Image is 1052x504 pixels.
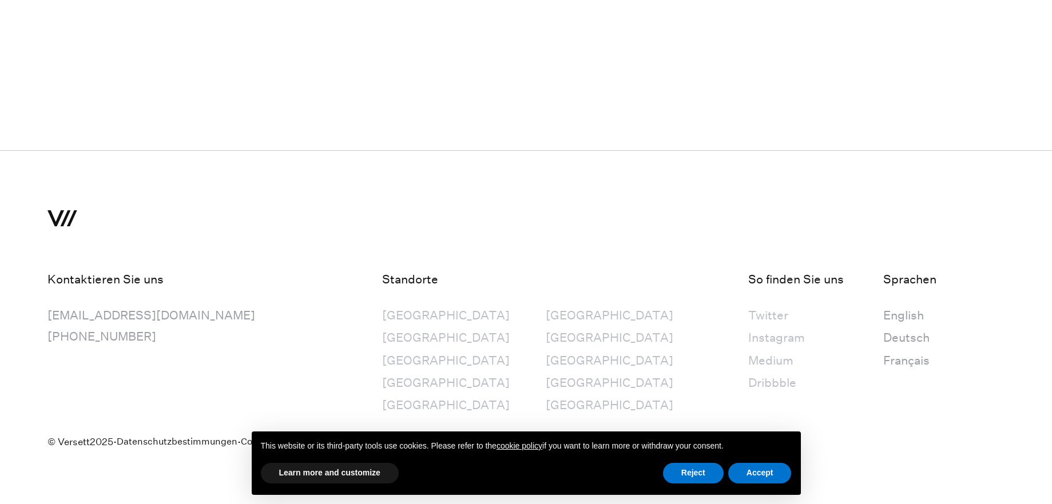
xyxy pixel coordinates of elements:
div: [GEOGRAPHIC_DATA] [546,305,673,326]
a: English [883,305,930,327]
a: cookie policy [497,441,542,450]
a: [EMAIL_ADDRESS][DOMAIN_NAME] [47,308,255,323]
div: So finden Sie uns [748,269,883,290]
a: Datenschutzbestimmungen [117,431,237,472]
a: [GEOGRAPHIC_DATA] [382,327,510,349]
a: Cookie-Richtlinie [241,431,315,472]
button: Accept [728,463,792,483]
div: [GEOGRAPHIC_DATA] [382,327,510,348]
small: © Versett 2025 [47,431,113,472]
div: [GEOGRAPHIC_DATA] [382,394,510,415]
a: [GEOGRAPHIC_DATA] [382,350,510,372]
a: Deutsch [883,327,930,349]
a: [PHONE_NUMBER] [47,329,156,345]
a: Instagram [748,327,805,349]
a: Français [883,350,930,372]
div: [GEOGRAPHIC_DATA] [546,394,673,415]
a: Medium [748,350,805,372]
div: [GEOGRAPHIC_DATA] [382,350,510,371]
div: [GEOGRAPHIC_DATA] [546,350,673,371]
div: Instagram [748,327,805,348]
button: Learn more and customize [261,463,399,483]
div: Twitter [748,305,805,326]
a: [GEOGRAPHIC_DATA] [382,372,510,394]
div: [GEOGRAPHIC_DATA] [382,305,510,326]
div: Dribbble [748,372,805,393]
a: [GEOGRAPHIC_DATA] [546,350,673,372]
a: [GEOGRAPHIC_DATA] [546,394,673,417]
div: This website or its third-party tools use cookies. Please refer to the if you want to learn more ... [252,431,801,461]
div: Deutsch [883,327,930,348]
div: Standorte [382,269,748,290]
p: · [237,431,241,452]
div: Medium [748,350,805,371]
a: [GEOGRAPHIC_DATA] [382,305,510,327]
div: Sprachen [883,269,1005,290]
a: Dribbble [748,372,805,394]
div: English [883,305,930,326]
a: [GEOGRAPHIC_DATA] [382,394,510,417]
div: [GEOGRAPHIC_DATA] [546,372,673,393]
div: [GEOGRAPHIC_DATA] [546,327,673,348]
a: [GEOGRAPHIC_DATA] [546,327,673,349]
p: · [113,431,117,452]
a: Twitter [748,305,805,327]
a: Kontaktieren Sie uns [47,272,164,287]
a: [GEOGRAPHIC_DATA] [546,372,673,394]
a: [GEOGRAPHIC_DATA] [546,305,673,327]
div: [GEOGRAPHIC_DATA] [382,372,510,393]
button: Reject [663,463,724,483]
div: Français [883,350,930,371]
